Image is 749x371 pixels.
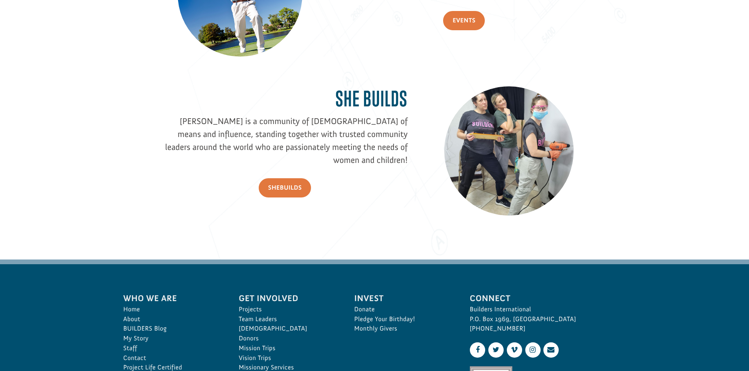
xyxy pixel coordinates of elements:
span: [GEOGRAPHIC_DATA] , [GEOGRAPHIC_DATA] [21,31,108,37]
img: 20230609_083026_1075C9 [444,86,574,216]
a: SheBUILDS [259,178,311,197]
a: Donate [354,305,453,314]
a: BUILDERS Blog [123,324,222,334]
a: Contact Us [543,342,559,358]
img: US.png [14,31,20,37]
a: My Story [123,334,222,344]
a: Vimeo [507,342,522,358]
a: About [123,314,222,324]
a: Instagram [525,342,541,358]
a: Contact [123,353,222,363]
span: Who We Are [123,292,222,305]
a: Monthly Givers [354,324,453,334]
a: Staff [123,344,222,353]
a: Facebook [470,342,485,358]
a: [DEMOGRAPHIC_DATA] [239,324,337,334]
a: Team Leaders [239,314,337,324]
a: Home [123,305,222,314]
a: Donors [239,334,337,344]
div: to [14,24,108,30]
div: [PERSON_NAME] donated $200 [14,8,108,24]
strong: Project Shovel Ready [18,24,65,30]
span: Connect [470,292,626,305]
p: Builders International P.O. Box 1969, [GEOGRAPHIC_DATA] [PHONE_NUMBER] [470,305,626,334]
span: Get Involved [239,292,337,305]
a: Pledge Your Birthday! [354,314,453,324]
span: Invest [354,292,453,305]
a: Twitter [488,342,504,358]
span: [PERSON_NAME] is a community of [DEMOGRAPHIC_DATA] of means and influence, standing together with... [165,116,408,165]
a: Events [443,11,485,30]
button: Donate [111,16,146,30]
a: Vision Trips [239,353,337,363]
a: Projects [239,305,337,314]
a: Mission Trips [239,344,337,353]
img: emoji partyPopper [14,16,20,23]
h2: She Builds [162,86,408,115]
